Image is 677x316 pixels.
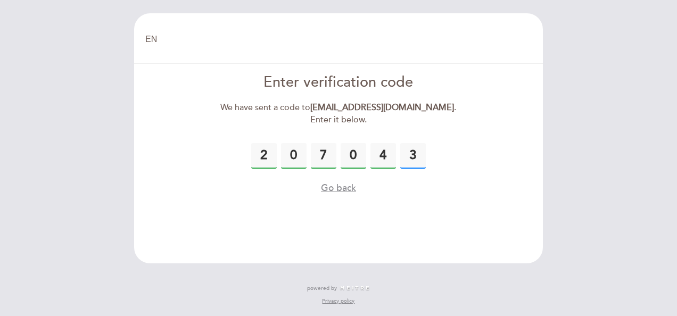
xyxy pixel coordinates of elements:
[307,285,337,292] span: powered by
[217,72,461,93] div: Enter verification code
[217,102,461,126] div: We have sent a code to . Enter it below.
[307,285,370,292] a: powered by
[400,143,426,169] input: 0
[281,143,307,169] input: 0
[310,102,454,113] strong: [EMAIL_ADDRESS][DOMAIN_NAME]
[322,297,354,305] a: Privacy policy
[311,143,336,169] input: 0
[341,143,366,169] input: 0
[340,286,370,291] img: MEITRE
[251,143,277,169] input: 0
[321,181,356,195] button: Go back
[370,143,396,169] input: 0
